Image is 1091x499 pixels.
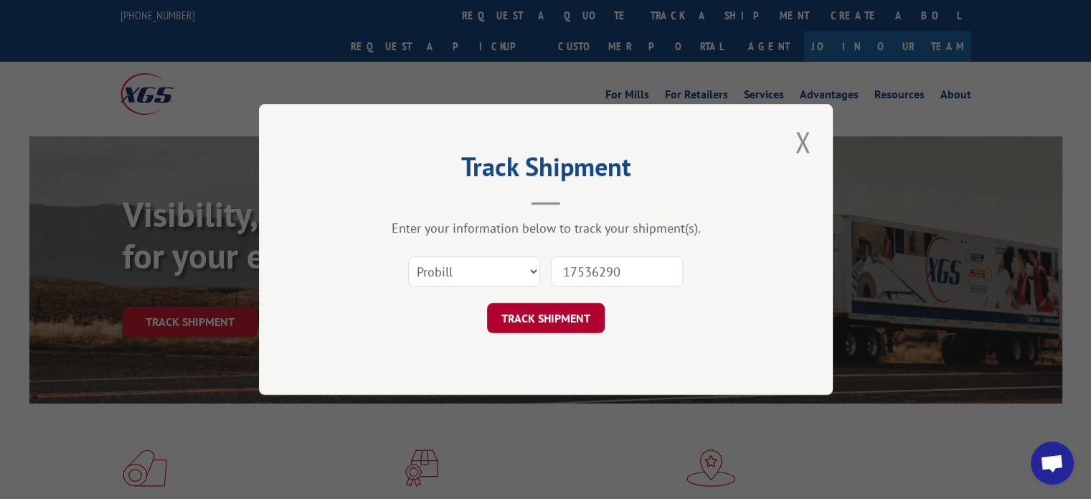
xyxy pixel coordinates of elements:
[331,220,761,236] div: Enter your information below to track your shipment(s).
[551,256,683,286] input: Number(s)
[331,157,761,184] h2: Track Shipment
[790,122,815,162] button: Close modal
[1031,442,1074,485] a: Open chat
[487,303,605,333] button: TRACK SHIPMENT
